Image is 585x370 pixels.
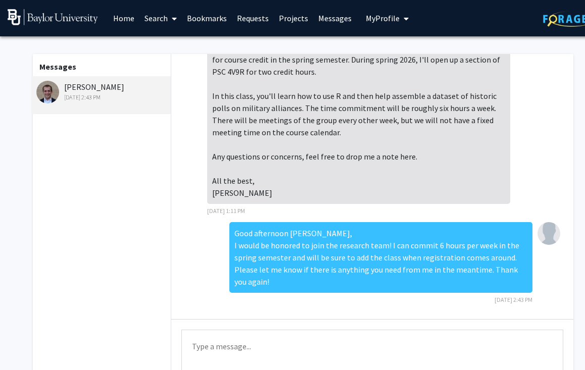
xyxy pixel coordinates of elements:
div: Good afternoon [PERSON_NAME], I would be honored to join the research team! I can commit 6 hours ... [229,222,532,293]
img: Baylor University Logo [8,9,98,25]
span: My Profile [366,13,400,23]
b: Messages [39,62,76,72]
div: [DATE] 2:43 PM [36,93,168,102]
a: Search [139,1,182,36]
span: [DATE] 1:11 PM [207,207,245,215]
a: Bookmarks [182,1,232,36]
div: [PERSON_NAME] [36,81,168,102]
a: Home [108,1,139,36]
a: Projects [274,1,313,36]
span: [DATE] 2:43 PM [495,296,532,303]
a: Requests [232,1,274,36]
iframe: Chat [8,325,43,362]
img: Joshua Alley [36,81,59,103]
a: Messages [313,1,357,36]
img: Eva Brandt [538,222,560,245]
